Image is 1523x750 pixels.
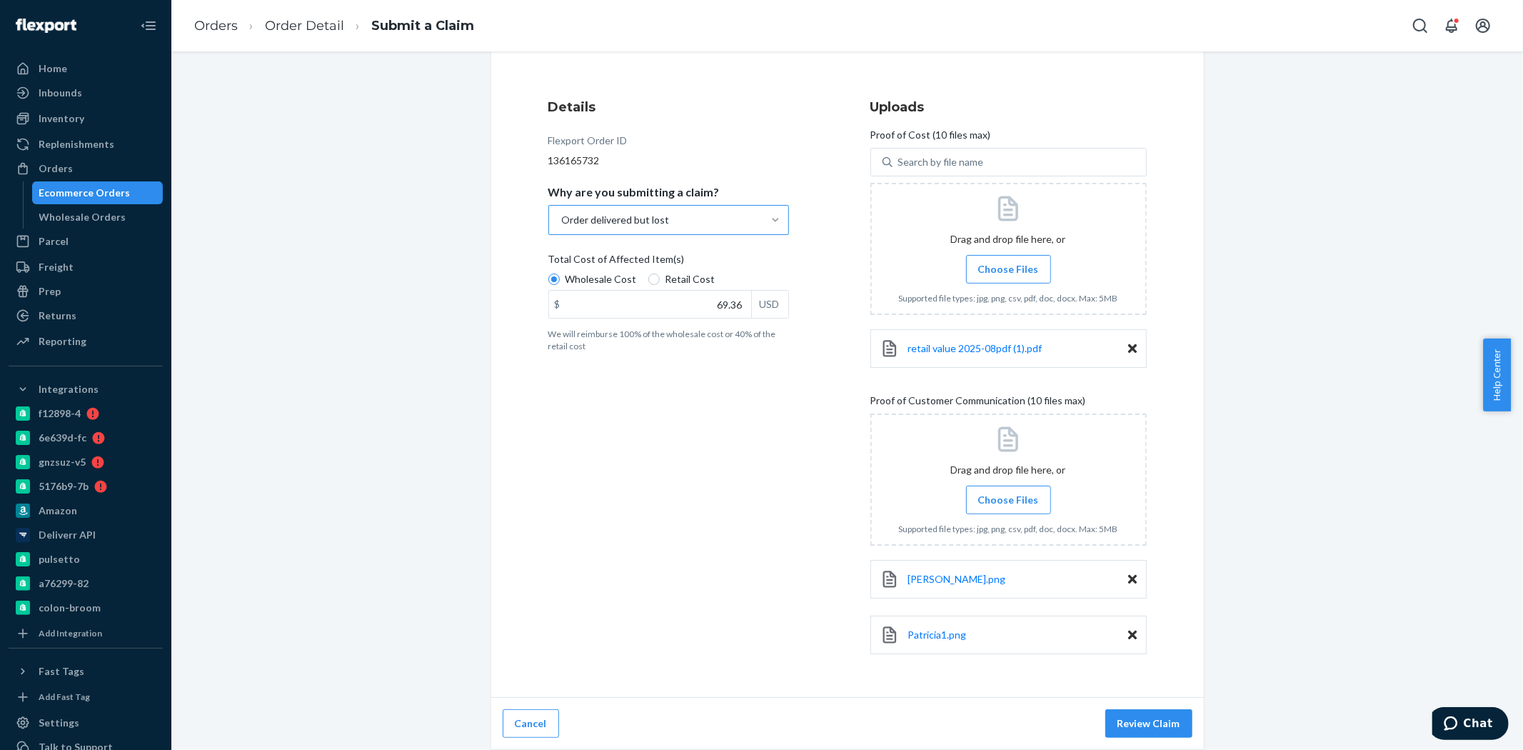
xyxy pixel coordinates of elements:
a: Parcel [9,230,163,253]
div: 6e639d-fc [39,431,86,445]
button: Integrations [9,378,163,401]
div: Add Integration [39,627,102,639]
input: Wholesale Cost [548,274,560,285]
iframe: Opens a widget where you can chat to one of our agents [1432,707,1509,743]
a: Replenishments [9,133,163,156]
div: Reporting [39,334,86,349]
a: Orders [9,157,163,180]
a: Ecommerce Orders [32,181,164,204]
div: Returns [39,309,76,323]
div: Inventory [39,111,84,126]
a: pulsetto [9,548,163,571]
div: Home [39,61,67,76]
button: Open notifications [1437,11,1466,40]
button: Review Claim [1105,709,1192,738]
span: Proof of Cost (10 files max) [870,128,991,148]
a: Home [9,57,163,80]
button: Fast Tags [9,660,163,683]
div: Add Fast Tag [39,691,90,703]
div: USD [751,291,788,318]
a: 5176b9-7b [9,475,163,498]
a: Inbounds [9,81,163,104]
div: pulsetto [39,552,80,566]
input: Retail Cost [648,274,660,285]
div: Deliverr API [39,528,96,542]
span: Retail Cost [665,272,715,286]
a: Reporting [9,330,163,353]
a: Submit a Claim [371,18,474,34]
p: Why are you submitting a claim? [548,185,720,199]
a: Wholesale Orders [32,206,164,229]
a: Add Integration [9,625,163,642]
span: Proof of Customer Communication (10 files max) [870,394,1086,414]
a: a76299-82 [9,572,163,595]
div: 5176b9-7b [39,479,89,494]
button: Close Navigation [134,11,163,40]
span: Choose Files [978,262,1039,276]
a: colon-broom [9,596,163,619]
a: Orders [194,18,238,34]
ol: breadcrumbs [183,5,486,47]
span: Wholesale Cost [566,272,637,286]
div: a76299-82 [39,576,89,591]
a: retail value 2025-08pdf (1).pdf [908,341,1042,356]
img: Flexport logo [16,19,76,33]
div: Wholesale Orders [39,210,126,224]
a: Inventory [9,107,163,130]
a: f12898-4 [9,402,163,425]
div: Amazon [39,504,77,518]
a: Deliverr API [9,524,163,546]
span: Choose Files [978,493,1039,507]
div: Replenishments [39,137,114,151]
div: Freight [39,260,74,274]
h3: Details [548,98,789,116]
div: Settings [39,716,79,730]
div: $ [549,291,566,318]
button: Cancel [503,709,559,738]
span: Patricia1.png [908,629,967,641]
a: Add Fast Tag [9,689,163,706]
div: Fast Tags [39,664,84,679]
div: Ecommerce Orders [39,186,131,200]
button: Open account menu [1469,11,1497,40]
a: Returns [9,304,163,327]
div: Integrations [39,382,99,396]
a: 6e639d-fc [9,426,163,449]
div: Parcel [39,234,69,249]
input: $USD [549,291,751,318]
a: Amazon [9,499,163,522]
div: Prep [39,284,61,299]
div: Orders [39,161,73,176]
a: Order Detail [265,18,344,34]
a: Settings [9,711,163,734]
span: retail value 2025-08pdf (1).pdf [908,342,1042,354]
div: f12898-4 [39,406,81,421]
a: gnzsuz-v5 [9,451,163,474]
a: Patricia1.png [908,628,967,642]
a: Prep [9,280,163,303]
button: Help Center [1483,339,1511,411]
a: [PERSON_NAME].png [908,572,1006,586]
div: colon-broom [39,601,101,615]
div: Inbounds [39,86,82,100]
div: Order delivered but lost [562,213,670,227]
p: We will reimburse 100% of the wholesale cost or 40% of the retail cost [548,328,789,352]
span: Total Cost of Affected Item(s) [548,252,685,272]
div: Flexport Order ID [548,134,628,154]
div: 136165732 [548,154,789,168]
div: gnzsuz-v5 [39,455,86,469]
div: Search by file name [898,155,984,169]
button: Open Search Box [1406,11,1434,40]
a: Freight [9,256,163,279]
h3: Uploads [870,98,1147,116]
span: [PERSON_NAME].png [908,573,1006,585]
